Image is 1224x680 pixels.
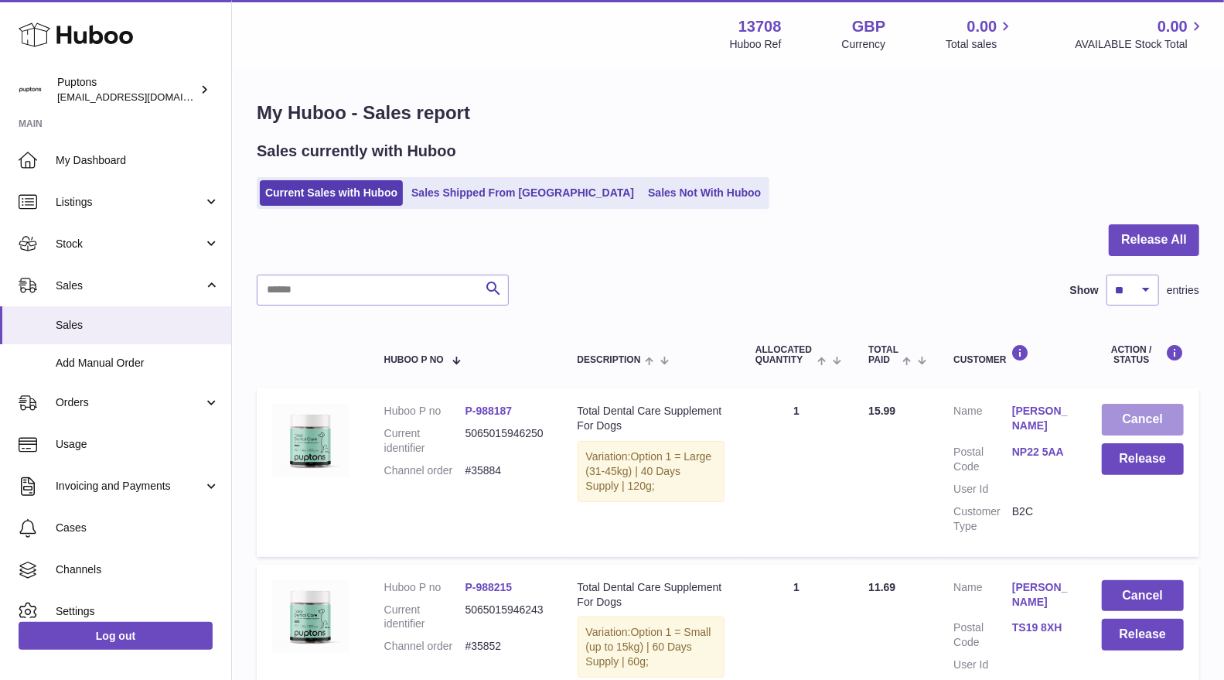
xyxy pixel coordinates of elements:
[56,153,220,168] span: My Dashboard
[946,37,1014,52] span: Total sales
[1012,620,1071,635] a: TS19 8XH
[1102,619,1184,651] button: Release
[586,450,712,492] span: Option 1 = Large (31-45kg) | 40 Days Supply | 120g;
[578,355,641,365] span: Description
[384,426,465,456] dt: Current identifier
[1075,37,1205,52] span: AVAILABLE Stock Total
[953,445,1012,474] dt: Postal Code
[56,437,220,452] span: Usage
[260,180,403,206] a: Current Sales with Huboo
[852,16,885,37] strong: GBP
[946,16,1014,52] a: 0.00 Total sales
[578,617,725,678] div: Variation:
[953,404,1012,437] dt: Name
[953,658,1012,672] dt: User Id
[1102,580,1184,612] button: Cancel
[56,395,203,410] span: Orders
[272,580,349,653] img: TotalDentalCarePowder120.jpg
[643,180,766,206] a: Sales Not With Huboo
[967,16,997,37] span: 0.00
[578,580,725,610] div: Total Dental Care Supplement For Dogs
[1012,445,1071,460] a: NP22 5AA
[465,463,547,478] dd: #35884
[465,426,547,456] dd: 5065015946250
[1070,283,1099,298] label: Show
[868,345,898,365] span: Total paid
[740,388,853,556] td: 1
[384,463,465,478] dt: Channel order
[465,405,513,417] a: P-988187
[953,504,1012,534] dt: Customer Type
[953,344,1070,365] div: Customer
[1012,504,1071,534] dd: B2C
[868,581,895,593] span: 11.69
[1102,443,1184,475] button: Release
[730,37,782,52] div: Huboo Ref
[842,37,886,52] div: Currency
[755,345,813,365] span: ALLOCATED Quantity
[1102,344,1184,365] div: Action / Status
[56,318,220,333] span: Sales
[1109,224,1199,256] button: Release All
[868,405,895,417] span: 15.99
[953,482,1012,497] dt: User Id
[56,604,220,619] span: Settings
[578,441,725,502] div: Variation:
[56,521,220,535] span: Cases
[19,78,42,101] img: hello@puptons.com
[1102,404,1184,436] button: Cancel
[1158,16,1188,37] span: 0.00
[56,479,203,494] span: Invoicing and Payments
[19,622,213,650] a: Log out
[57,91,227,103] span: [EMAIL_ADDRESS][DOMAIN_NAME]
[384,580,465,595] dt: Huboo P no
[1012,404,1071,433] a: [PERSON_NAME]
[384,603,465,632] dt: Current identifier
[586,626,711,668] span: Option 1 = Small (up to 15kg) | 60 Days Supply | 60g;
[953,620,1012,650] dt: Postal Code
[384,355,444,365] span: Huboo P no
[953,580,1012,613] dt: Name
[465,639,547,654] dd: #35852
[257,101,1199,125] h1: My Huboo - Sales report
[257,141,456,162] h2: Sales currently with Huboo
[56,356,220,371] span: Add Manual Order
[56,562,220,577] span: Channels
[1167,283,1199,298] span: entries
[465,581,513,593] a: P-988215
[384,639,465,654] dt: Channel order
[1075,16,1205,52] a: 0.00 AVAILABLE Stock Total
[56,195,203,210] span: Listings
[406,180,639,206] a: Sales Shipped From [GEOGRAPHIC_DATA]
[578,404,725,433] div: Total Dental Care Supplement For Dogs
[56,237,203,251] span: Stock
[738,16,782,37] strong: 13708
[384,404,465,419] dt: Huboo P no
[465,603,547,632] dd: 5065015946243
[272,404,349,477] img: TotalDentalCarePowder120.jpg
[57,75,196,104] div: Puptons
[1012,580,1071,610] a: [PERSON_NAME]
[56,278,203,293] span: Sales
